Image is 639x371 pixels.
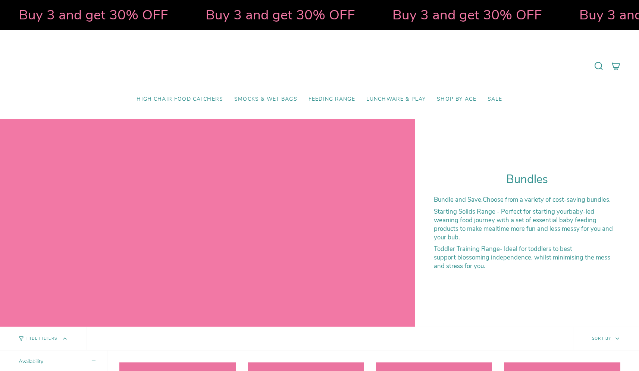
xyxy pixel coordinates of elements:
p: - Perfect for starting your [434,207,620,242]
a: Mumma’s Little Helpers [255,41,384,91]
a: High Chair Food Catchers [131,91,229,108]
span: Smocks & Wet Bags [234,96,297,103]
span: baby-led weaning food journey with a set of essential baby feeding products to make mealtime more... [434,207,613,242]
a: Feeding Range [303,91,361,108]
span: Lunchware & Play [366,96,426,103]
span: Sort by [592,336,611,341]
strong: Toddler Training Range [434,245,500,253]
strong: Buy 3 and get 30% OFF [190,6,339,24]
span: Feeding Range [308,96,355,103]
h1: Bundles [434,173,620,186]
strong: Buy 3 and get 30% OFF [3,6,153,24]
a: Smocks & Wet Bags [229,91,303,108]
span: Hide Filters [26,337,57,341]
span: SALE [488,96,502,103]
button: Sort by [573,327,639,350]
a: Shop by Age [431,91,482,108]
strong: Starting Solids Range [434,207,495,216]
span: Shop by Age [437,96,476,103]
a: Lunchware & Play [361,91,431,108]
p: Choose from a variety of cost-saving bundles. [434,195,620,204]
strong: Bundle and Save. [434,195,483,204]
span: Availability [19,358,43,365]
p: - Ideal for toddlers to best support blossoming independence, whilst minimising the mess and stre... [434,245,620,270]
span: High Chair Food Catchers [137,96,223,103]
summary: Availability [19,358,95,367]
strong: Buy 3 and get 30% OFF [377,6,526,24]
a: SALE [482,91,508,108]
